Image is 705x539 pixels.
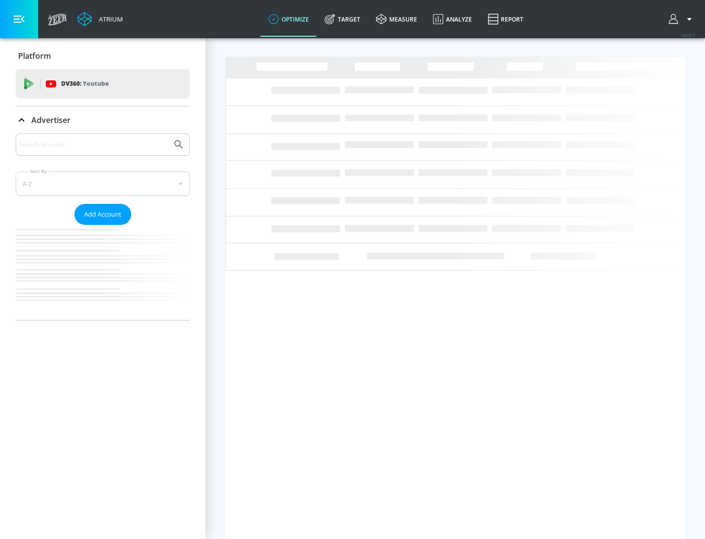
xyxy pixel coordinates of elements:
[20,138,168,151] input: Search by name
[84,209,121,220] span: Add Account
[425,1,480,37] a: Analyze
[368,1,425,37] a: measure
[18,50,51,61] p: Platform
[16,42,190,70] div: Platform
[77,12,123,26] a: Atrium
[74,204,131,225] button: Add Account
[16,133,190,320] div: Advertiser
[83,78,109,89] p: Youtube
[95,15,123,24] div: Atrium
[16,106,190,134] div: Advertiser
[16,171,190,196] div: A-Z
[480,1,531,37] a: Report
[260,1,317,37] a: optimize
[61,78,109,89] p: DV360:
[317,1,368,37] a: Target
[16,225,190,320] nav: list of Advertiser
[31,115,70,125] p: Advertiser
[28,168,49,174] label: Sort By
[681,32,695,38] span: v 4.25.2
[16,69,190,98] div: DV360: Youtube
